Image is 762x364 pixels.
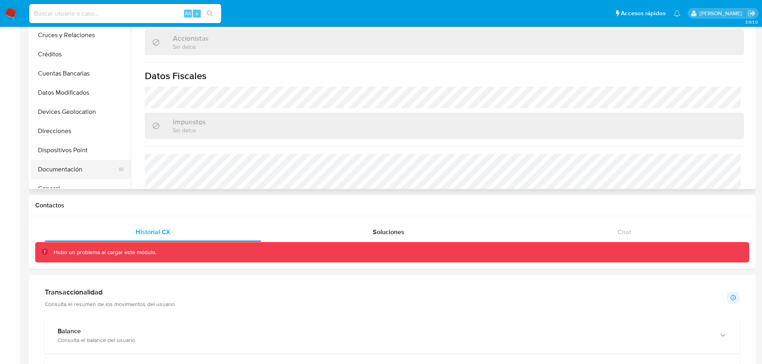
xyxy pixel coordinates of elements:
[700,10,745,17] p: federico.dibella@mercadolibre.com
[145,70,744,82] h1: Datos Fiscales
[31,26,131,45] button: Cruces y Relaciones
[31,141,131,160] button: Dispositivos Point
[29,8,221,19] input: Buscar usuario o caso...
[173,34,208,43] h3: Accionistas
[145,113,744,139] div: ImpuestosSin datos
[621,9,666,18] span: Accesos rápidos
[185,10,191,17] span: Alt
[31,160,124,179] button: Documentación
[31,121,131,141] button: Direcciones
[618,227,631,237] span: Chat
[173,117,206,126] h3: Impuestos
[745,19,758,25] span: 3.163.0
[145,29,744,55] div: AccionistasSin datos
[674,10,680,17] a: Notificaciones
[202,8,218,19] button: search-icon
[31,179,131,198] button: General
[31,83,131,102] button: Datos Modificados
[54,249,156,256] p: Hubo un problema al cargar este módulo.
[196,10,198,17] span: s
[31,64,131,83] button: Cuentas Bancarias
[136,227,170,237] span: Historial CX
[748,9,756,18] a: Salir
[173,43,208,50] p: Sin datos
[373,227,404,237] span: Soluciones
[35,201,749,209] h1: Contactos
[31,45,131,64] button: Créditos
[31,102,131,121] button: Devices Geolocation
[173,126,206,134] p: Sin datos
